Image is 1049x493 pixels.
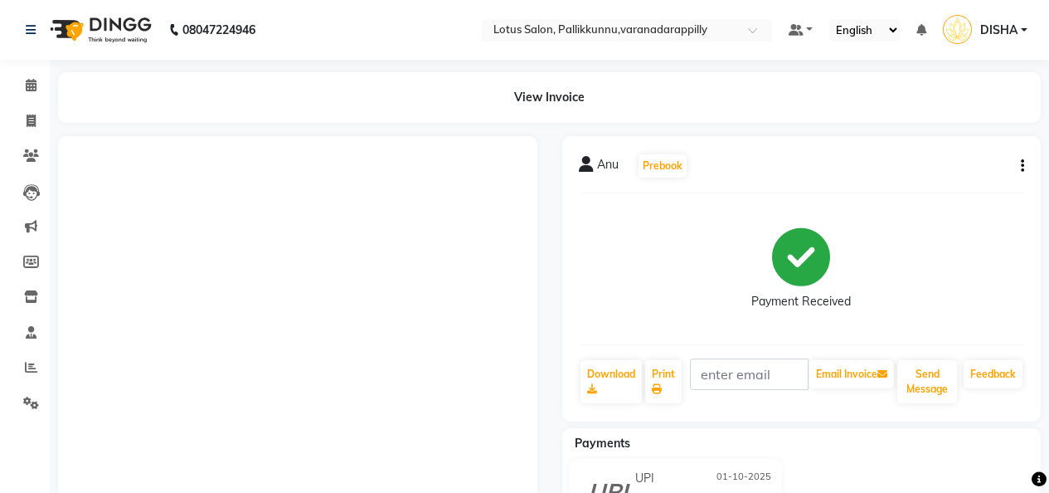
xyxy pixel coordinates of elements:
span: Anu [597,156,619,179]
span: Payments [575,436,630,451]
button: Email Invoice [809,360,894,388]
a: Feedback [964,360,1022,388]
a: Print [645,360,682,403]
span: UPI [635,470,654,487]
div: View Invoice [58,72,1041,123]
button: Send Message [897,360,957,403]
span: 01-10-2025 [716,470,771,487]
input: enter email [690,359,809,390]
b: 08047224946 [182,7,255,53]
img: DISHA [943,15,972,44]
button: Prebook [639,154,687,178]
a: Download [580,360,642,403]
img: logo [42,7,156,53]
div: Payment Received [751,293,851,310]
span: DISHA [980,22,1017,39]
